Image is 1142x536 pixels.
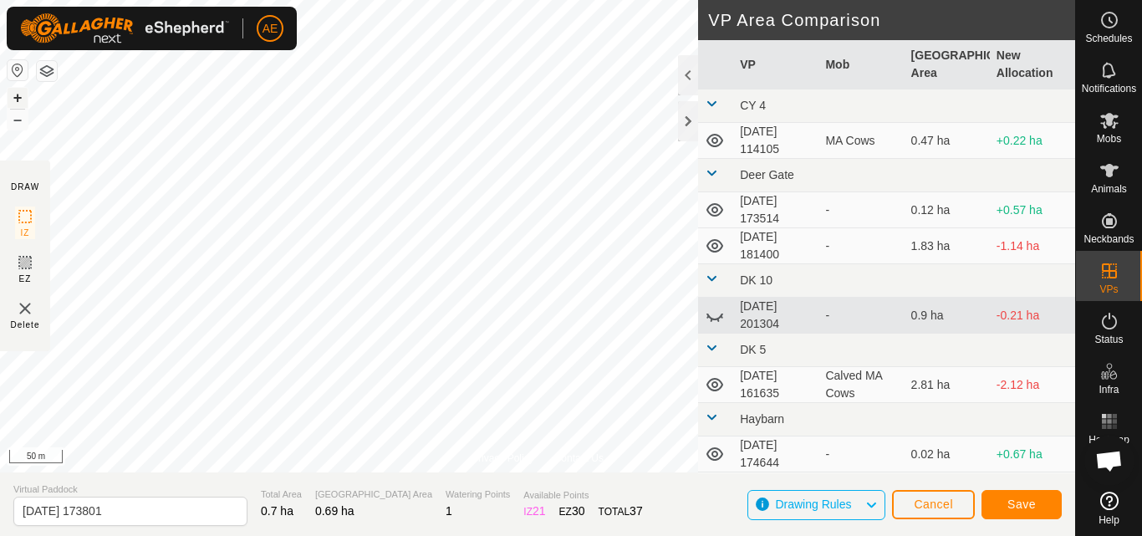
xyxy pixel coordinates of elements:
[1088,435,1129,445] span: Heatmap
[263,20,278,38] span: AE
[472,451,534,466] a: Privacy Policy
[905,367,990,403] td: 2.81 ha
[990,40,1075,89] th: New Allocation
[825,446,897,463] div: -
[990,298,1075,334] td: -0.21 ha
[559,503,585,520] div: EZ
[554,451,604,466] a: Contact Us
[21,227,30,239] span: IZ
[1085,33,1132,43] span: Schedules
[261,504,293,518] span: 0.7 ha
[19,273,32,285] span: EZ
[733,192,818,228] td: [DATE] 173514
[733,298,818,334] td: [DATE] 201304
[1099,515,1119,525] span: Help
[11,319,40,331] span: Delete
[733,472,818,508] td: [DATE] 114005
[990,472,1075,508] td: -0.02 ha
[740,412,784,426] span: Haybarn
[20,13,229,43] img: Gallagher Logo
[1083,234,1134,244] span: Neckbands
[630,504,643,518] span: 37
[740,273,772,287] span: DK 10
[825,132,897,150] div: MA Cows
[1076,485,1142,532] a: Help
[446,488,510,502] span: Watering Points
[1099,385,1119,395] span: Infra
[733,40,818,89] th: VP
[775,498,851,511] span: Drawing Rules
[708,10,1075,30] h2: VP Area Comparison
[11,181,39,193] div: DRAW
[905,436,990,472] td: 0.02 ha
[15,299,35,319] img: VP
[914,498,953,511] span: Cancel
[905,228,990,264] td: 1.83 ha
[905,472,990,508] td: 0.71 ha
[990,123,1075,159] td: +0.22 ha
[733,436,818,472] td: [DATE] 174644
[315,488,432,502] span: [GEOGRAPHIC_DATA] Area
[315,504,354,518] span: 0.69 ha
[905,123,990,159] td: 0.47 ha
[1082,84,1136,94] span: Notifications
[8,110,28,130] button: –
[533,504,546,518] span: 21
[261,488,302,502] span: Total Area
[1097,134,1121,144] span: Mobs
[1084,436,1134,486] a: Open chat
[1007,498,1036,511] span: Save
[733,367,818,403] td: [DATE] 161635
[733,228,818,264] td: [DATE] 181400
[981,490,1062,519] button: Save
[825,202,897,219] div: -
[740,99,766,112] span: CY 4
[825,237,897,255] div: -
[990,436,1075,472] td: +0.67 ha
[13,482,247,497] span: Virtual Paddock
[990,228,1075,264] td: -1.14 ha
[1094,334,1123,345] span: Status
[572,504,585,518] span: 30
[740,343,766,356] span: DK 5
[990,367,1075,403] td: -2.12 ha
[1091,184,1127,194] span: Animals
[599,503,643,520] div: TOTAL
[905,298,990,334] td: 0.9 ha
[740,168,794,181] span: Deer Gate
[523,488,642,503] span: Available Points
[905,40,990,89] th: [GEOGRAPHIC_DATA] Area
[825,367,897,402] div: Calved MA Cows
[818,40,904,89] th: Mob
[990,192,1075,228] td: +0.57 ha
[446,504,452,518] span: 1
[523,503,545,520] div: IZ
[1099,284,1118,294] span: VPs
[733,123,818,159] td: [DATE] 114105
[8,88,28,108] button: +
[37,61,57,81] button: Map Layers
[905,192,990,228] td: 0.12 ha
[892,490,975,519] button: Cancel
[825,307,897,324] div: -
[8,60,28,80] button: Reset Map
